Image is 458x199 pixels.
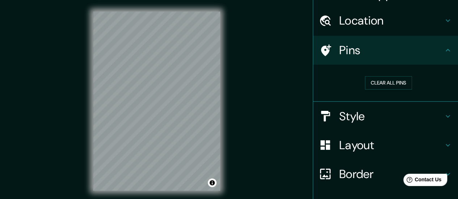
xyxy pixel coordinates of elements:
[313,102,458,131] div: Style
[339,13,444,28] h4: Location
[339,43,444,57] h4: Pins
[313,36,458,65] div: Pins
[394,171,450,191] iframe: Help widget launcher
[339,109,444,124] h4: Style
[313,6,458,35] div: Location
[339,167,444,181] h4: Border
[93,12,220,191] canvas: Map
[313,160,458,189] div: Border
[313,131,458,160] div: Layout
[208,178,217,187] button: Toggle attribution
[339,138,444,152] h4: Layout
[365,76,412,90] button: Clear all pins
